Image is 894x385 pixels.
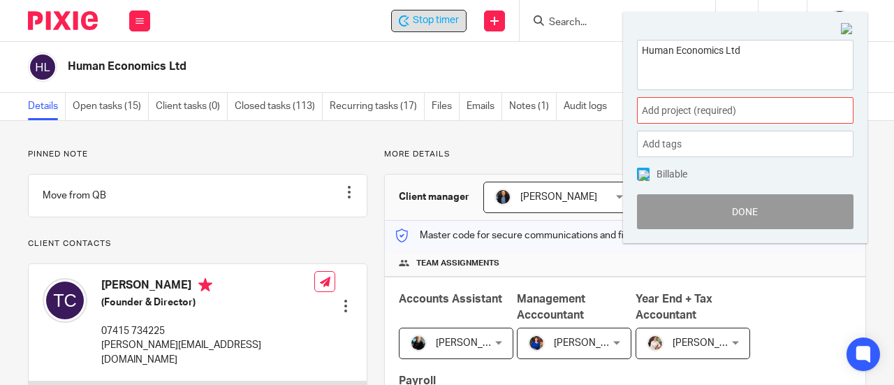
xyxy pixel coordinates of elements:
[467,93,502,120] a: Emails
[637,194,853,229] button: Done
[156,93,228,120] a: Client tasks (0)
[548,17,673,29] input: Search
[413,13,459,28] span: Stop timer
[43,278,87,323] img: svg%3E
[101,296,314,310] h5: (Founder & Director)
[28,11,98,30] img: Pixie
[73,93,149,120] a: Open tasks (15)
[395,228,636,242] p: Master code for secure communications and files
[101,324,314,338] p: 07415 734225
[28,52,57,82] img: svg%3E
[399,293,502,305] span: Accounts Assistant
[330,93,425,120] a: Recurring tasks (17)
[636,293,712,321] span: Year End + Tax Accountant
[657,169,687,179] span: Billable
[647,335,664,351] img: Kayleigh%20Henson.jpeg
[564,93,614,120] a: Audit logs
[28,93,66,120] a: Details
[416,258,499,269] span: Team assignments
[643,133,689,155] span: Add tags
[528,335,545,351] img: Nicole.jpeg
[399,190,469,204] h3: Client manager
[638,170,650,181] img: checked.png
[101,338,314,367] p: [PERSON_NAME][EMAIL_ADDRESS][DOMAIN_NAME]
[520,192,597,202] span: [PERSON_NAME]
[28,149,367,160] p: Pinned note
[436,338,513,348] span: [PERSON_NAME]
[517,293,585,321] span: Management Acccountant
[494,189,511,205] img: martin-hickman.jpg
[828,10,851,32] img: svg%3E
[554,338,631,348] span: [PERSON_NAME]
[101,278,314,296] h4: [PERSON_NAME]
[673,338,749,348] span: [PERSON_NAME]
[384,149,866,160] p: More details
[391,10,467,32] div: Human Economics Ltd
[841,23,853,36] img: Close
[235,93,323,120] a: Closed tasks (113)
[68,59,555,74] h2: Human Economics Ltd
[410,335,427,351] img: nicky-partington.jpg
[432,93,460,120] a: Files
[28,238,367,249] p: Client contacts
[638,41,853,86] textarea: Human Economics Ltd
[642,103,818,118] span: Add project (required)
[198,278,212,292] i: Primary
[509,93,557,120] a: Notes (1)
